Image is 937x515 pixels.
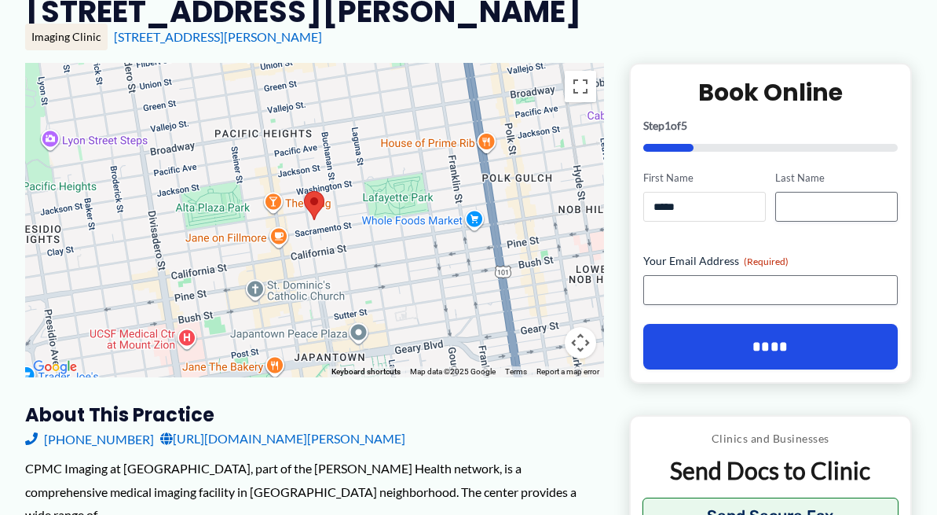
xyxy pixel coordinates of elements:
[29,357,81,377] img: Google
[114,29,322,44] a: [STREET_ADDRESS][PERSON_NAME]
[25,427,154,451] a: [PHONE_NUMBER]
[331,366,401,377] button: Keyboard shortcuts
[643,171,766,186] label: First Name
[25,403,604,427] h3: About this practice
[643,120,898,131] p: Step of
[29,357,81,377] a: Open this area in Google Maps (opens a new window)
[643,253,898,269] label: Your Email Address
[664,119,671,132] span: 1
[642,429,899,449] p: Clinics and Businesses
[681,119,687,132] span: 5
[642,455,899,486] p: Send Docs to Clinic
[160,427,405,451] a: [URL][DOMAIN_NAME][PERSON_NAME]
[775,171,898,186] label: Last Name
[410,367,496,376] span: Map data ©2025 Google
[536,367,599,376] a: Report a map error
[643,77,898,108] h2: Book Online
[744,256,789,267] span: (Required)
[565,71,596,102] button: Toggle fullscreen view
[25,24,108,50] div: Imaging Clinic
[505,367,527,376] a: Terms
[565,327,596,359] button: Map camera controls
